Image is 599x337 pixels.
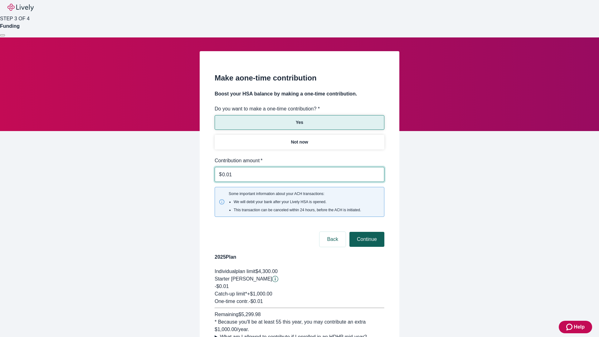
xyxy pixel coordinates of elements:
[215,253,384,261] h4: 2025 Plan
[222,168,384,181] input: $0.00
[215,115,384,130] button: Yes
[215,105,320,113] label: Do you want to make a one-time contribution? *
[215,312,238,317] span: Remaining
[215,135,384,149] button: Not now
[559,321,592,333] button: Zendesk support iconHelp
[349,232,384,247] button: Continue
[291,139,308,145] p: Not now
[296,119,303,126] p: Yes
[215,157,263,164] label: Contribution amount
[215,291,247,296] span: Catch-up limit*
[234,199,361,205] li: We will debit your bank after your Lively HSA is opened.
[272,276,278,282] button: Lively will contribute $0.01 to establish your account
[215,318,384,333] div: * Because you'll be at least 55 this year, you may contribute an extra $1,000.00 /year.
[229,191,361,213] span: Some important information about your ACH transactions:
[566,323,574,331] svg: Zendesk support icon
[238,312,261,317] span: $5,299.98
[215,269,256,274] span: Individual plan limit
[272,276,278,282] svg: Starter penny details
[234,207,361,213] li: This transaction can be canceled within 24 hours, before the ACH is initiated.
[219,171,222,178] p: $
[215,276,272,281] span: Starter [PERSON_NAME]
[7,4,34,11] img: Lively
[574,323,585,331] span: Help
[256,269,278,274] span: $4,300.00
[215,284,229,289] span: -$0.01
[215,72,384,84] h2: Make a one-time contribution
[247,291,272,296] span: + $1,000.00
[215,299,249,304] span: One-time contr.
[249,299,263,304] span: - $0.01
[215,90,384,98] h4: Boost your HSA balance by making a one-time contribution.
[319,232,346,247] button: Back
